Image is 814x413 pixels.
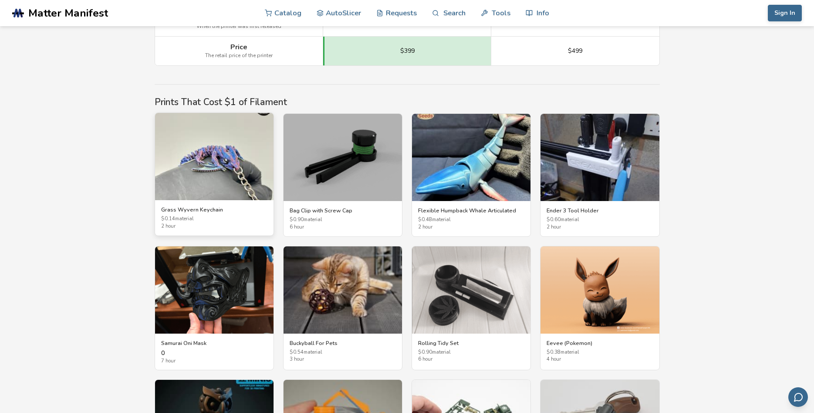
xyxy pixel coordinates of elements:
[290,225,396,230] span: 6 hour
[547,207,653,214] h3: Ender 3 Tool Holder
[290,217,396,223] span: $ 0.90 material
[418,357,524,362] span: 6 hour
[290,357,396,362] span: 3 hour
[161,206,267,213] h3: Grass Wyvern Keychain
[418,340,524,347] h3: Rolling Tidy Set
[400,48,415,55] span: $399
[540,246,659,334] img: Eevee (Pokemon)
[547,217,653,223] span: $ 0.60 material
[28,7,108,19] span: Matter Manifest
[568,48,582,55] span: $499
[161,224,267,229] span: 2 hour
[418,350,524,355] span: $ 0.90 material
[290,340,396,347] h3: Buckyball For Pets
[418,207,524,214] h3: Flexible Humpback Whale Articulated
[155,113,274,236] a: Grass Wyvern KeychainGrass Wyvern Keychain$0.14material2 hour
[161,340,267,347] h3: Samurai Oni Mask
[230,43,247,51] span: Price
[283,113,402,237] a: Bag Clip with Screw CapBag Clip with Screw Cap$0.90material6 hour
[547,340,653,347] h3: Eevee (Pokemon)
[412,114,530,201] img: Flexible Humpback Whale Articulated
[540,114,659,201] img: Ender 3 Tool Holder
[540,246,659,371] a: Eevee (Pokemon)Eevee (Pokemon)$0.38material4 hour
[547,225,653,230] span: 2 hour
[768,5,802,21] button: Sign In
[155,246,274,334] img: Samurai Oni Mask
[412,246,530,334] img: Rolling Tidy Set
[284,114,402,201] img: Bag Clip with Screw Cap
[418,225,524,230] span: 2 hour
[547,350,653,355] span: $ 0.38 material
[161,216,267,222] span: $ 0.14 material
[290,350,396,355] span: $ 0.54 material
[205,53,273,59] span: The retail price of the printer
[412,246,531,371] a: Rolling Tidy SetRolling Tidy Set$0.90material6 hour
[155,246,274,371] a: Samurai Oni MaskSamurai Oni Mask07 hour
[547,357,653,362] span: 4 hour
[283,246,402,371] a: Buckyball For PetsBuckyball For Pets$0.54material3 hour
[155,113,274,200] img: Grass Wyvern Keychain
[284,246,402,334] img: Buckyball For Pets
[540,113,659,237] a: Ender 3 Tool HolderEnder 3 Tool Holder$0.60material2 hour
[412,113,531,237] a: Flexible Humpback Whale ArticulatedFlexible Humpback Whale Articulated$0.48material2 hour
[155,97,660,107] h2: Prints That Cost $1 of Filament
[161,358,267,364] span: 7 hour
[196,24,281,30] span: When the printer was first released
[161,350,267,364] div: 0
[418,217,524,223] span: $ 0.48 material
[290,207,396,214] h3: Bag Clip with Screw Cap
[788,387,808,407] button: Send feedback via email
